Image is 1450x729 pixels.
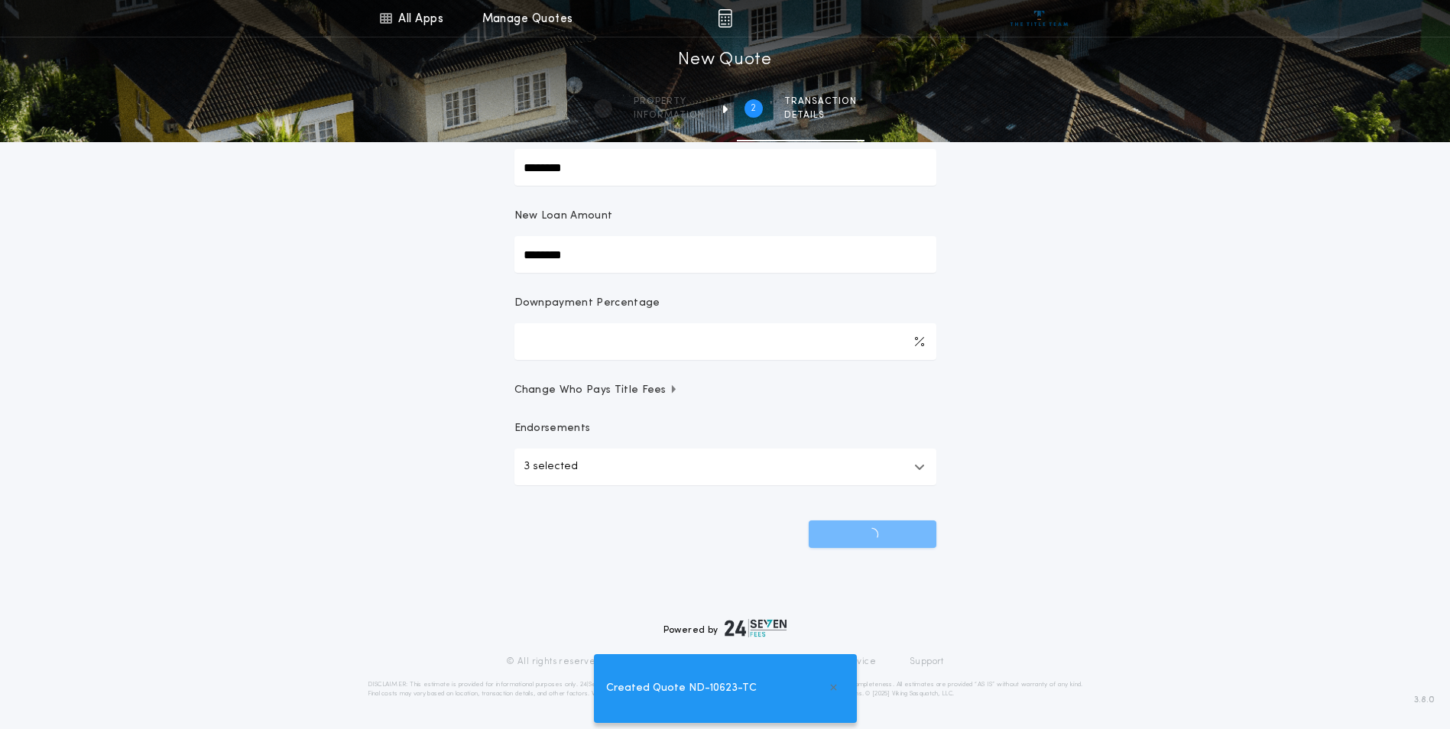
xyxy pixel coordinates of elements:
span: Change Who Pays Title Fees [514,383,679,398]
img: vs-icon [1010,11,1068,26]
h2: 2 [751,102,756,115]
div: Powered by [663,619,787,637]
p: Endorsements [514,421,936,436]
span: Property [634,96,705,108]
img: img [718,9,732,28]
button: 3 selected [514,449,936,485]
img: logo [725,619,787,637]
p: Downpayment Percentage [514,296,660,311]
input: Sale Price [514,149,936,186]
h1: New Quote [678,48,771,73]
p: New Loan Amount [514,209,613,224]
input: New Loan Amount [514,236,936,273]
span: information [634,109,705,122]
input: Downpayment Percentage [514,323,936,360]
button: Change Who Pays Title Fees [514,383,936,398]
span: Transaction [784,96,857,108]
p: 3 selected [524,458,578,476]
span: details [784,109,857,122]
span: Created Quote ND-10623-TC [606,680,757,697]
